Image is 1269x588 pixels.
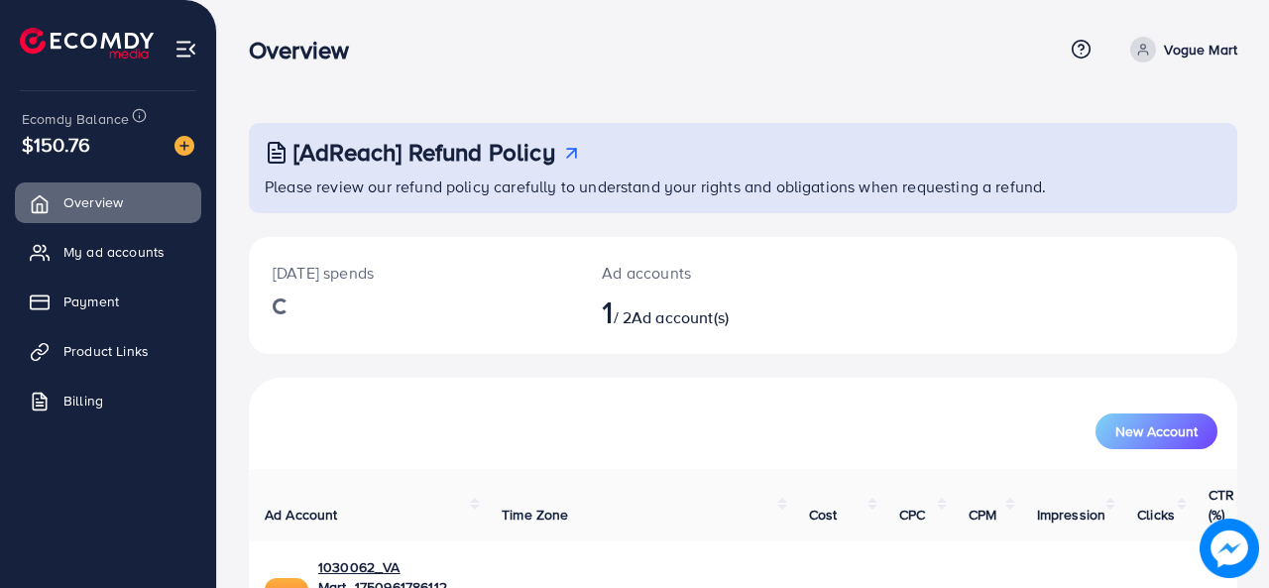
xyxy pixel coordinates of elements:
[1115,424,1198,438] span: New Account
[265,175,1225,198] p: Please review our refund policy carefully to understand your rights and obligations when requesti...
[1096,413,1217,449] button: New Account
[602,293,801,330] h2: / 2
[15,331,201,371] a: Product Links
[1137,505,1175,525] span: Clicks
[1209,485,1234,525] span: CTR (%)
[174,136,194,156] img: image
[20,28,154,59] img: logo
[15,381,201,420] a: Billing
[602,261,801,285] p: Ad accounts
[63,242,165,262] span: My ad accounts
[632,306,729,328] span: Ad account(s)
[63,341,149,361] span: Product Links
[899,505,925,525] span: CPC
[969,505,996,525] span: CPM
[502,505,568,525] span: Time Zone
[249,36,365,64] h3: Overview
[15,182,201,222] a: Overview
[63,292,119,311] span: Payment
[602,289,613,334] span: 1
[15,282,201,321] a: Payment
[63,391,103,411] span: Billing
[273,261,554,285] p: [DATE] spends
[15,232,201,272] a: My ad accounts
[1122,37,1237,62] a: Vogue Mart
[1200,519,1259,578] img: image
[293,138,555,167] h3: [AdReach] Refund Policy
[63,192,123,212] span: Overview
[22,130,90,159] span: $150.76
[174,38,197,60] img: menu
[265,505,338,525] span: Ad Account
[22,109,129,129] span: Ecomdy Balance
[809,505,838,525] span: Cost
[1037,505,1106,525] span: Impression
[1164,38,1237,61] p: Vogue Mart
